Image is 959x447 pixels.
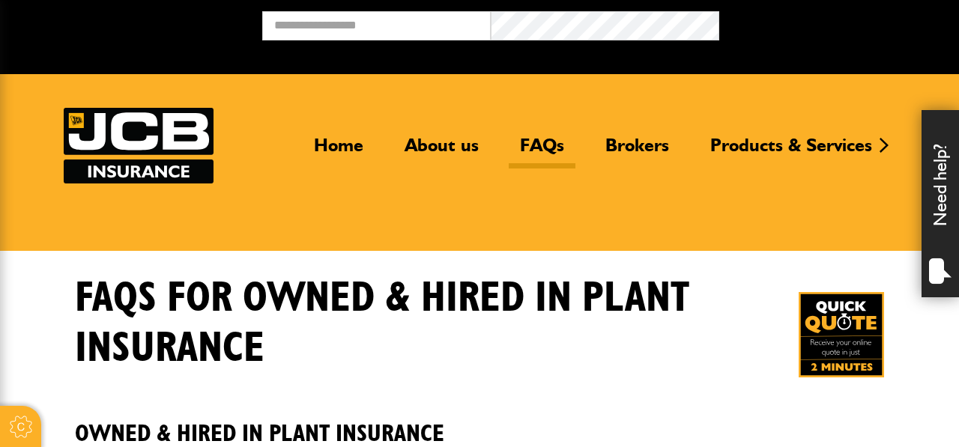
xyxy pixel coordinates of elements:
a: JCB Insurance Services [64,108,214,183]
a: Home [303,134,375,168]
button: Broker Login [719,11,948,34]
a: Brokers [594,134,680,168]
img: JCB Insurance Services logo [64,108,214,183]
iframe: SalesIQ Chatwindow [662,56,955,436]
a: FAQs [509,134,575,168]
a: About us [393,134,490,168]
h1: FAQS for Owned & Hired In Plant Insurance [75,273,761,374]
